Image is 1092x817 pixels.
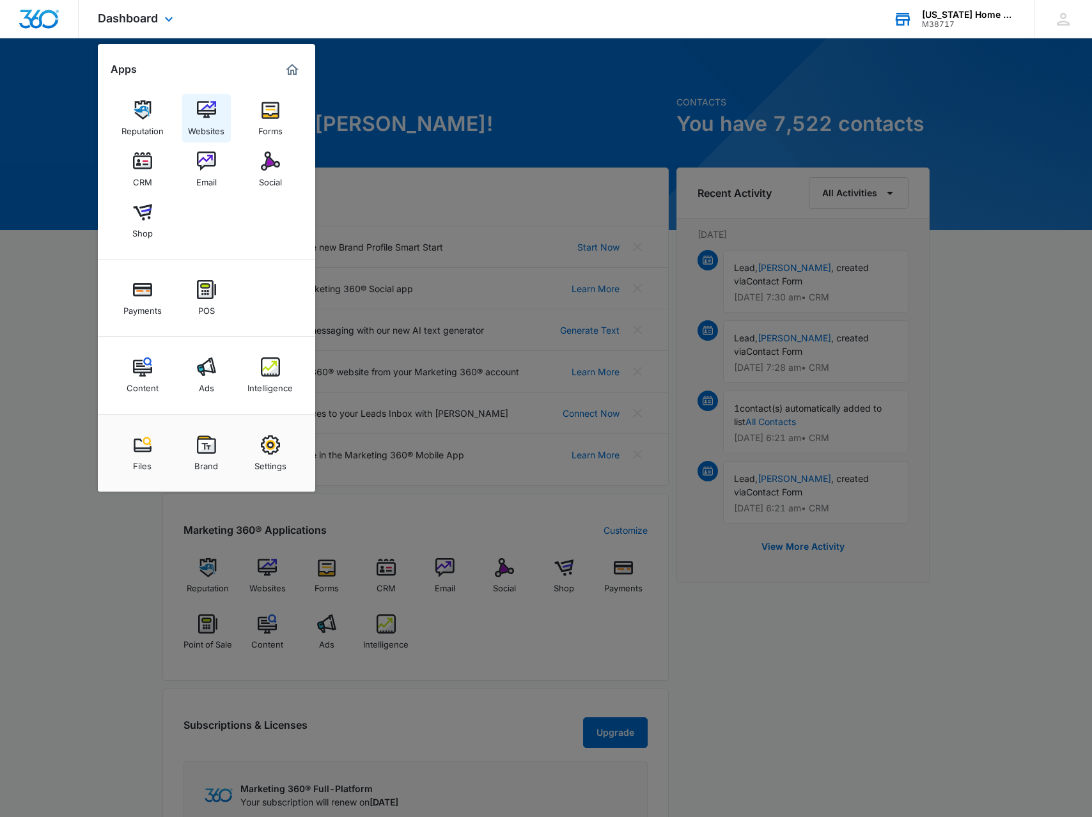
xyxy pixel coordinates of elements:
div: account name [922,10,1015,20]
a: Payments [118,274,167,322]
a: Social [246,145,295,194]
a: CRM [118,145,167,194]
div: Email [196,171,217,187]
a: Shop [118,196,167,245]
a: Ads [182,351,231,400]
div: POS [198,299,215,316]
a: Content [118,351,167,400]
a: Brand [182,429,231,478]
a: Reputation [118,94,167,143]
a: Settings [246,429,295,478]
a: POS [182,274,231,322]
a: Marketing 360® Dashboard [282,59,302,80]
div: Content [127,377,159,393]
div: account id [922,20,1015,29]
a: Intelligence [246,351,295,400]
a: Files [118,429,167,478]
div: Intelligence [247,377,293,393]
div: Settings [254,455,286,471]
a: Websites [182,94,231,143]
div: Forms [258,120,283,136]
div: Payments [123,299,162,316]
div: Files [133,455,152,471]
div: Social [259,171,282,187]
div: CRM [133,171,152,187]
div: Shop [132,222,153,238]
div: Ads [199,377,214,393]
div: Websites [188,120,224,136]
h2: Apps [111,63,137,75]
span: Dashboard [98,12,158,25]
a: Forms [246,94,295,143]
div: Brand [194,455,218,471]
a: Email [182,145,231,194]
div: Reputation [121,120,164,136]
